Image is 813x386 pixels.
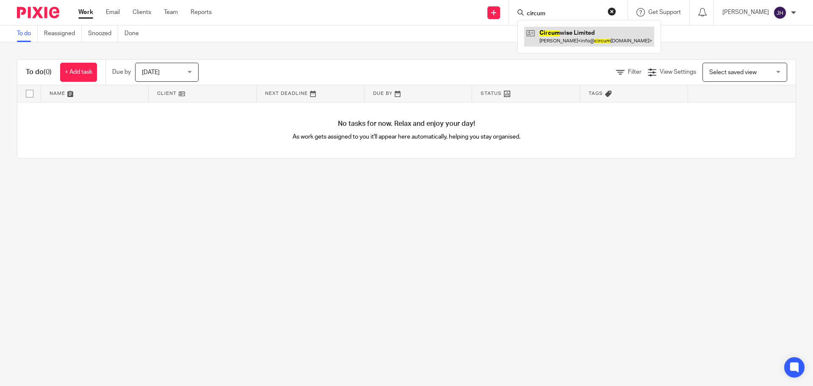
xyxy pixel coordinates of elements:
[17,119,796,128] h4: No tasks for now. Relax and enjoy your day!
[44,69,52,75] span: (0)
[17,25,38,42] a: To do
[628,69,642,75] span: Filter
[60,63,97,82] a: + Add task
[191,8,212,17] a: Reports
[660,69,696,75] span: View Settings
[164,8,178,17] a: Team
[106,8,120,17] a: Email
[88,25,118,42] a: Snoozed
[773,6,787,19] img: svg%3E
[589,91,603,96] span: Tags
[648,9,681,15] span: Get Support
[124,25,145,42] a: Done
[526,10,602,18] input: Search
[142,69,160,75] span: [DATE]
[78,8,93,17] a: Work
[133,8,151,17] a: Clients
[722,8,769,17] p: [PERSON_NAME]
[212,133,601,141] p: As work gets assigned to you it'll appear here automatically, helping you stay organised.
[709,69,757,75] span: Select saved view
[608,7,616,16] button: Clear
[26,68,52,77] h1: To do
[112,68,131,76] p: Due by
[17,7,59,18] img: Pixie
[44,25,82,42] a: Reassigned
